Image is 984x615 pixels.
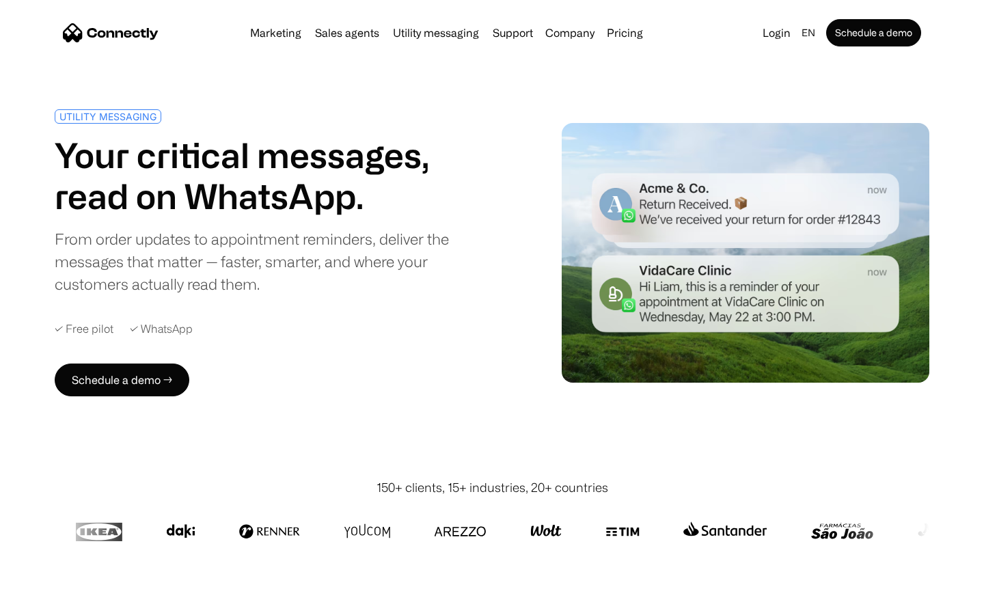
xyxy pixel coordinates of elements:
div: Company [545,23,594,42]
div: 150+ clients, 15+ industries, 20+ countries [377,478,608,497]
a: Pricing [601,27,648,38]
a: Support [487,27,538,38]
a: Login [757,23,796,42]
div: ✓ WhatsApp [130,323,193,336]
div: en [802,23,815,42]
div: UTILITY MESSAGING [59,111,156,122]
div: en [796,23,823,42]
a: Sales agents [310,27,385,38]
a: Marketing [245,27,307,38]
div: Company [541,23,599,42]
a: home [63,23,159,43]
a: Utility messaging [387,27,484,38]
div: From order updates to appointment reminders, deliver the messages that matter — faster, smarter, ... [55,228,487,295]
div: ✓ Free pilot [55,323,113,336]
a: Schedule a demo [826,19,921,46]
aside: Language selected: English [14,590,82,610]
a: Schedule a demo → [55,364,189,396]
ul: Language list [27,591,82,610]
h1: Your critical messages, read on WhatsApp. [55,135,487,217]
